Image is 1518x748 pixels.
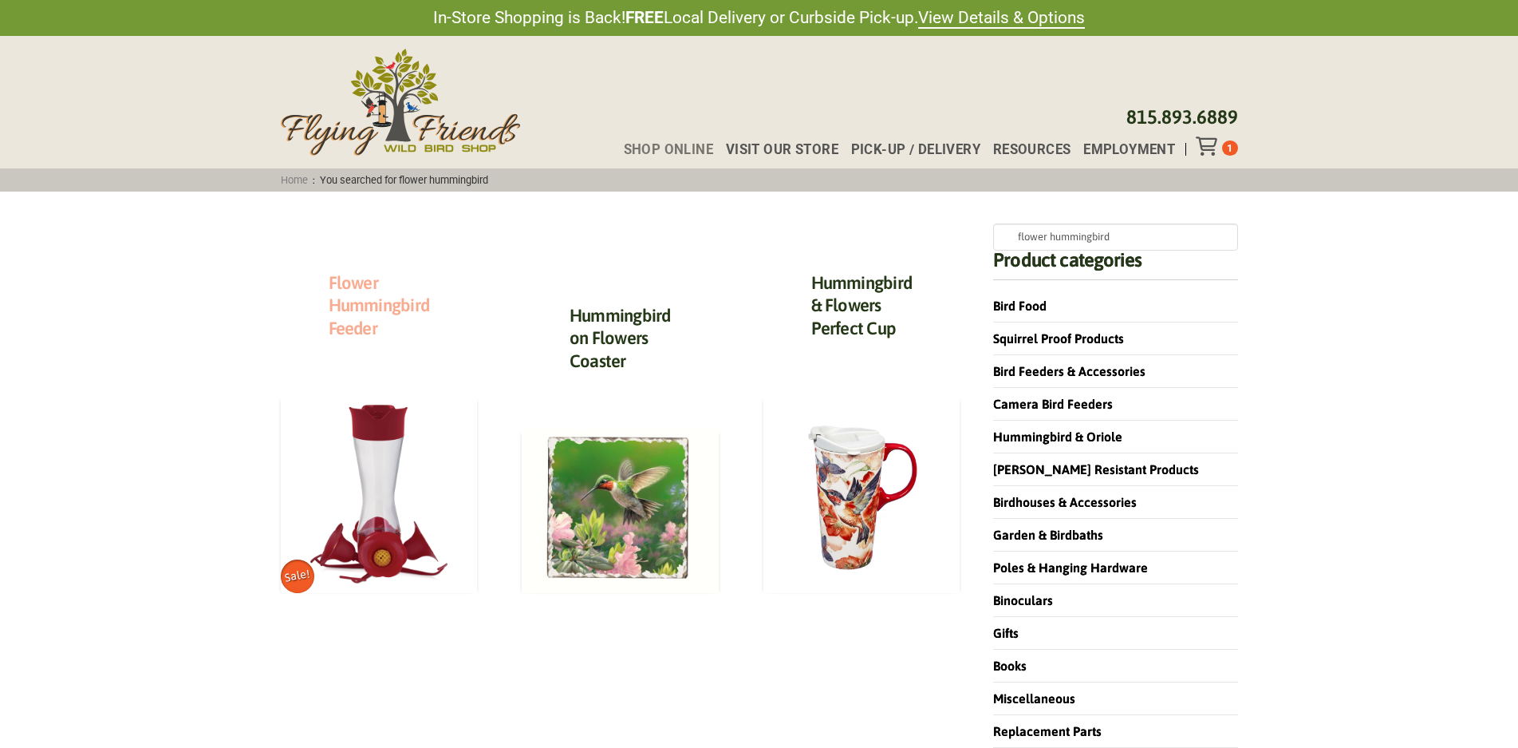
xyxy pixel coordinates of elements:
[433,6,1085,30] span: In-Store Shopping is Back! Local Delivery or Curbside Pick-up.
[993,495,1137,509] a: Birdhouses & Accessories
[624,143,714,156] span: Shop Online
[838,143,980,156] a: Pick-up / Delivery
[993,659,1027,673] a: Books
[993,299,1047,313] a: Bird Food
[281,49,520,156] img: Flying Friends Wild Bird Shop Logo
[993,331,1124,346] a: Squirrel Proof Products
[278,557,317,596] span: Sale!
[993,724,1102,738] a: Replacement Parts
[993,143,1071,156] span: Resources
[570,305,671,371] a: Hummingbird on Flowers Coaster
[993,397,1113,411] a: Camera Bird Feeders
[993,429,1122,444] a: Hummingbird & Oriole
[993,462,1199,477] a: [PERSON_NAME] Resistant Products
[1126,106,1238,128] a: 815.893.6889
[1083,143,1175,156] span: Employment
[1227,142,1232,154] span: 1
[275,174,494,186] span: :
[625,8,664,27] strong: FREE
[275,174,313,186] a: Home
[329,272,430,338] a: Flower Hummingbird Feeder
[993,224,1237,251] input: Search products…
[1196,137,1222,156] div: Toggle Off Canvas Content
[993,560,1148,575] a: Poles & Hanging Hardware
[611,143,713,156] a: Shop Online
[993,593,1053,608] a: Binoculars
[851,143,981,156] span: Pick-up / Delivery
[811,272,913,338] a: Hummingbird & Flowers Perfect Cup
[993,364,1145,378] a: Bird Feeders & Accessories
[980,143,1070,156] a: Resources
[1070,143,1175,156] a: Employment
[315,174,494,186] span: You searched for flower hummingbird
[993,626,1019,640] a: Gifts
[993,691,1075,706] a: Miscellaneous
[993,528,1103,542] a: Garden & Birdbaths
[993,251,1237,280] h4: Product categories
[726,143,838,156] span: Visit Our Store
[713,143,838,156] a: Visit Our Store
[918,8,1085,29] a: View Details & Options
